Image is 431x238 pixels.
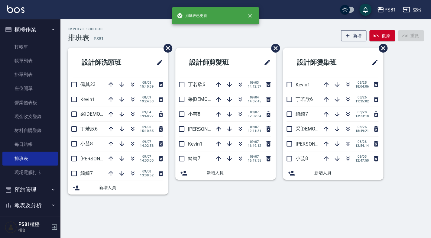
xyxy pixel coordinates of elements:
span: 小芸8 [296,156,308,161]
span: 刪除班表 [374,39,388,57]
span: [PERSON_NAME]3 [80,156,119,162]
span: 09/07 [248,155,261,159]
span: 09/04 [140,110,154,114]
span: 13:23:18 [355,114,369,118]
span: 刪除班表 [159,39,173,57]
span: 12:47:50 [355,159,369,162]
span: 綺綺7 [80,170,93,176]
a: 掛單列表 [2,68,58,82]
span: 排班表已更新 [177,13,207,19]
button: 報表及分析 [2,198,58,213]
h2: Employee Schedule [68,27,104,31]
span: 14:12:37 [248,85,261,88]
span: 修改班表的標題 [152,55,163,70]
span: 08/26 [355,125,369,129]
h2: 設計師洗頭班 [73,52,141,73]
span: 丁若欣6 [80,126,98,132]
span: 采[DEMOGRAPHIC_DATA]2 [80,111,138,117]
span: 19:48:27 [140,114,154,118]
span: Kevin1 [296,82,310,88]
span: 修改班表的標題 [260,55,271,70]
span: Kevin1 [188,141,203,147]
img: Logo [7,5,24,13]
div: 新增人員 [68,181,168,195]
span: 小芸8 [188,111,200,117]
span: 佩其23 [80,82,96,87]
button: 預約管理 [2,182,58,198]
span: 15:10:35 [140,129,154,133]
h3: 排班表 [68,34,89,42]
span: 09/08 [140,169,154,173]
span: 09/07 [248,110,261,114]
span: 12:11:31 [248,129,261,133]
button: 櫃檯作業 [2,22,58,37]
h5: PS81櫃檯 [18,221,49,227]
p: 櫃台 [18,227,49,233]
span: 11:35:02 [355,99,369,103]
span: 新增人員 [99,185,163,191]
h6: — PS81 [89,36,104,42]
span: 16:19:35 [248,159,261,162]
button: save [359,4,371,16]
span: 綺綺7 [188,156,200,161]
span: 09/07 [248,125,261,129]
span: 09/07 [248,140,261,144]
span: 08/09 [140,95,154,99]
a: 每日結帳 [2,137,58,151]
div: 新增人員 [283,166,383,180]
a: 現場電腦打卡 [2,166,58,179]
span: 16:19:12 [248,144,261,148]
a: 排班表 [2,152,58,166]
span: Kevin1 [80,97,95,102]
span: 丁若欣6 [188,82,205,87]
span: 小芸8 [80,141,93,146]
button: 登出 [400,4,424,15]
span: 新增人員 [314,170,378,176]
h2: 設計師燙染班 [288,52,356,73]
button: 客戶管理 [2,213,58,229]
span: [PERSON_NAME]3 [188,126,227,132]
span: [PERSON_NAME]3 [296,141,335,147]
span: 修改班表的標題 [368,55,378,70]
span: 08/28 [355,110,369,114]
span: 15:40:39 [140,85,154,88]
button: 復原 [369,30,395,41]
span: 09/03 [248,81,261,85]
span: 18:49:21 [355,129,369,133]
span: 12:07:34 [248,114,261,118]
span: 刪除班表 [267,39,281,57]
button: close [243,9,257,22]
span: 19:24:50 [140,99,154,103]
a: 材料自購登錄 [2,124,58,137]
a: 打帳單 [2,40,58,54]
a: 營業儀表板 [2,96,58,110]
span: 08/28 [355,140,369,144]
a: 現金收支登錄 [2,110,58,124]
span: 采[DEMOGRAPHIC_DATA]2 [296,126,353,132]
span: 13:54:14 [355,144,369,148]
span: 綺綺7 [296,111,308,117]
button: PS81 [374,4,398,16]
span: 08/25 [355,81,369,85]
span: 08/05 [140,81,154,85]
span: 09/07 [140,140,154,144]
span: 09/04 [248,95,261,99]
span: 08/26 [355,95,369,99]
div: 新增人員 [175,166,276,180]
span: 09/03 [355,155,369,159]
span: 09/07 [140,155,154,159]
span: 09/06 [140,125,154,129]
img: Person [5,221,17,233]
span: 14:02:58 [140,144,154,148]
span: 丁若欣6 [296,96,313,102]
span: 采[DEMOGRAPHIC_DATA]2 [188,96,245,102]
span: 13:08:52 [140,173,154,177]
span: 14:37:45 [248,99,261,103]
h2: 設計師剪髮班 [180,52,249,73]
span: 14:03:00 [140,159,154,162]
a: 帳單列表 [2,54,58,68]
button: 新增 [341,30,367,41]
div: PS81 [384,6,396,14]
a: 座位開單 [2,82,58,95]
span: 新增人員 [207,170,271,176]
